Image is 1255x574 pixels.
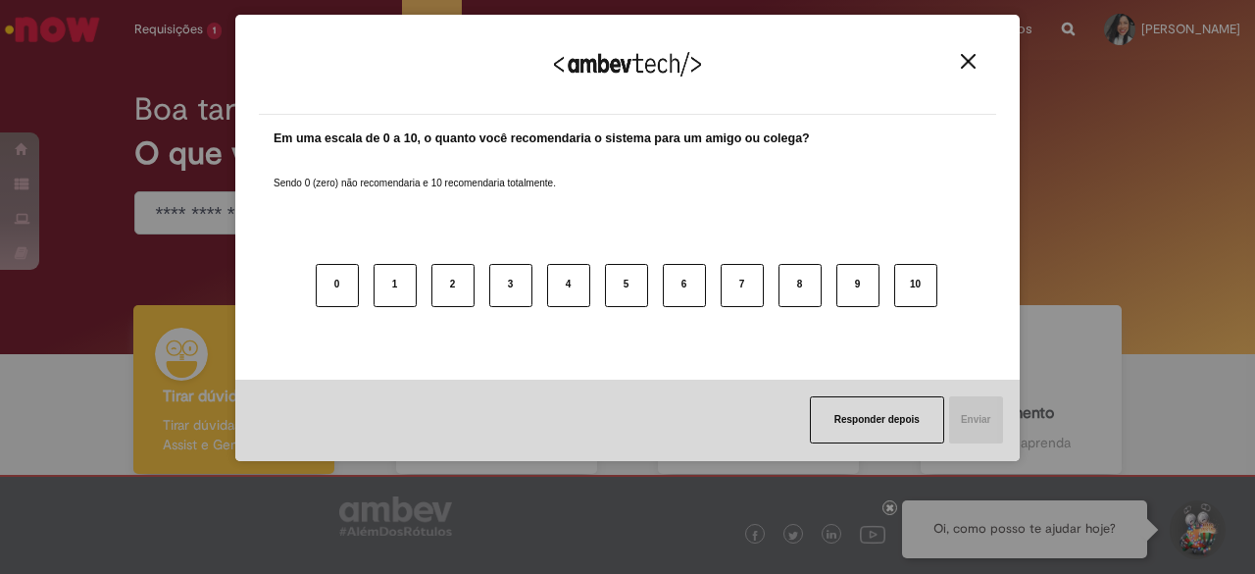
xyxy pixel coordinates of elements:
[489,264,532,307] button: 3
[374,264,417,307] button: 1
[605,264,648,307] button: 5
[894,264,937,307] button: 10
[961,54,976,69] img: Close
[663,264,706,307] button: 6
[316,264,359,307] button: 0
[955,53,981,70] button: Close
[721,264,764,307] button: 7
[778,264,822,307] button: 8
[274,130,810,148] label: Em uma escala de 0 a 10, o quanto você recomendaria o sistema para um amigo ou colega?
[836,264,879,307] button: 9
[810,396,944,444] button: Responder depois
[547,264,590,307] button: 4
[431,264,475,307] button: 2
[554,52,701,77] img: Logo Ambevtech
[274,153,556,190] label: Sendo 0 (zero) não recomendaria e 10 recomendaria totalmente.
